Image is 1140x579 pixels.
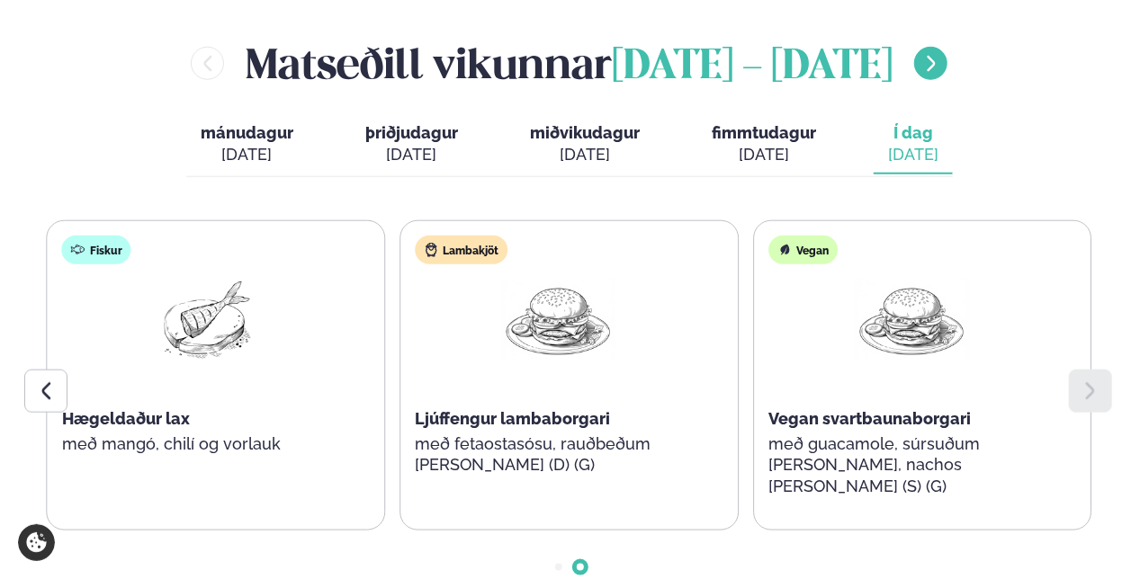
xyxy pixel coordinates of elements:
[768,409,971,428] span: Vegan svartbaunaborgari
[530,144,640,165] div: [DATE]
[18,524,55,561] a: Cookie settings
[351,115,472,174] button: þriðjudagur [DATE]
[62,236,131,264] div: Fiskur
[246,34,893,93] h2: Matseðill vikunnar
[768,433,1055,498] p: með guacamole, súrsuðum [PERSON_NAME], nachos [PERSON_NAME] (S) (G)
[555,564,562,571] span: Go to slide 1
[365,144,458,165] div: [DATE]
[712,123,816,142] span: fimmtudagur
[201,144,293,165] div: [DATE]
[415,236,507,264] div: Lambakjöt
[191,47,224,80] button: menu-btn-left
[186,115,308,174] button: mánudagur [DATE]
[914,47,947,80] button: menu-btn-right
[888,144,938,165] div: [DATE]
[201,123,293,142] span: mánudagur
[500,279,615,362] img: Hamburger.png
[612,48,893,87] span: [DATE] - [DATE]
[516,115,654,174] button: miðvikudagur [DATE]
[697,115,830,174] button: fimmtudagur [DATE]
[712,144,816,165] div: [DATE]
[71,243,85,257] img: fish.svg
[365,123,458,142] span: þriðjudagur
[768,236,838,264] div: Vegan
[854,279,969,362] img: Hamburger.png
[888,122,938,144] span: Í dag
[424,243,438,257] img: Lamb.svg
[530,123,640,142] span: miðvikudagur
[62,409,190,428] span: Hægeldaður lax
[777,243,792,257] img: Vegan.svg
[415,433,701,477] p: með fetaostasósu, rauðbeðum [PERSON_NAME] (D) (G)
[874,115,953,174] button: Í dag [DATE]
[577,564,584,571] span: Go to slide 2
[148,279,263,362] img: Fish.png
[62,433,348,455] p: með mangó, chilí og vorlauk
[415,409,610,428] span: Ljúffengur lambaborgari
